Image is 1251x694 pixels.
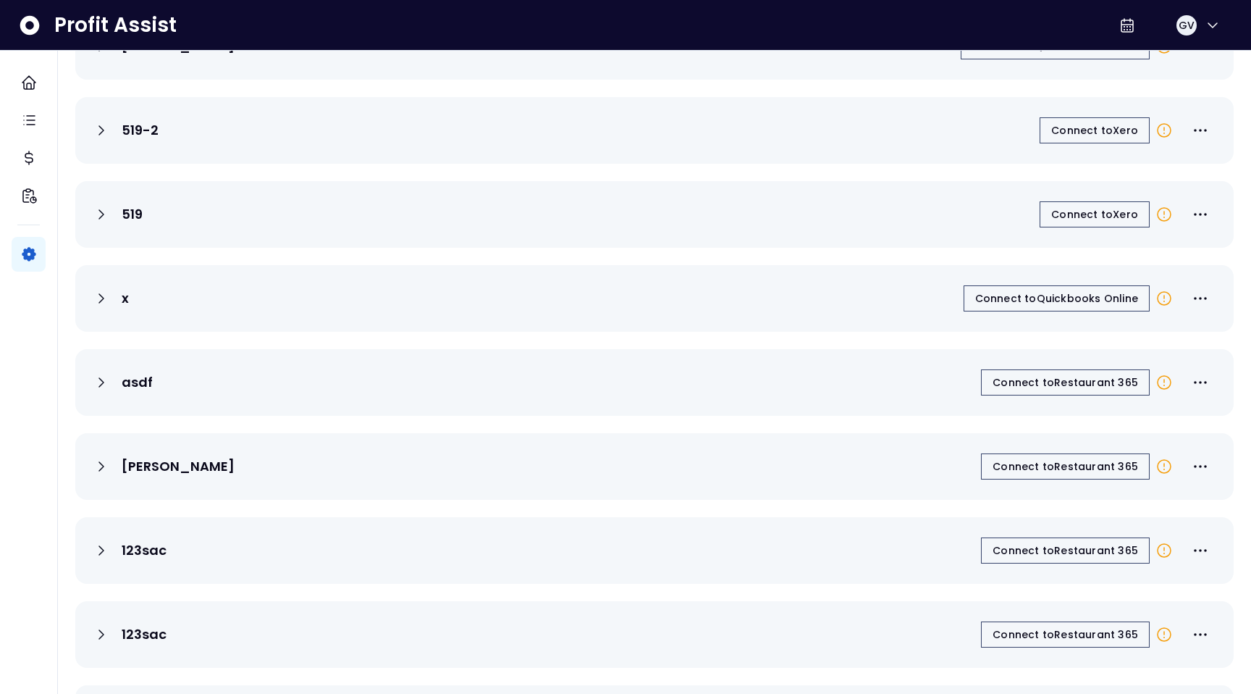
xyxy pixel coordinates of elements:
p: 123sac [122,542,167,559]
p: asdf [122,374,153,391]
p: 519 [122,206,143,223]
span: Connect to Quickbooks Online [975,291,1138,306]
p: 519-2 [122,122,159,139]
button: More options [1184,451,1216,482]
button: More options [1184,114,1216,146]
span: Connect to Xero [1051,207,1138,222]
button: Connect toXero [1040,201,1150,227]
span: Connect to Restaurant 365 [993,375,1138,390]
p: x [122,290,129,307]
span: Connect to Xero [1051,123,1138,138]
button: Connect toQuickbooks Online [964,285,1150,312]
button: More options [1184,535,1216,567]
p: 123sac [122,626,167,643]
p: [PERSON_NAME] [122,458,235,475]
button: Connect toRestaurant 365 [981,622,1150,648]
button: Connect toXero [1040,117,1150,143]
span: Connect to Restaurant 365 [993,459,1138,474]
button: More options [1184,367,1216,398]
span: Profit Assist [54,12,177,38]
button: Connect toRestaurant 365 [981,538,1150,564]
button: More options [1184,198,1216,230]
span: Connect to Restaurant 365 [993,627,1138,642]
span: Connect to Restaurant 365 [993,543,1138,558]
button: More options [1184,619,1216,651]
button: More options [1184,283,1216,314]
button: Connect toRestaurant 365 [981,453,1150,480]
span: GV [1179,18,1195,33]
button: Connect toRestaurant 365 [981,369,1150,396]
